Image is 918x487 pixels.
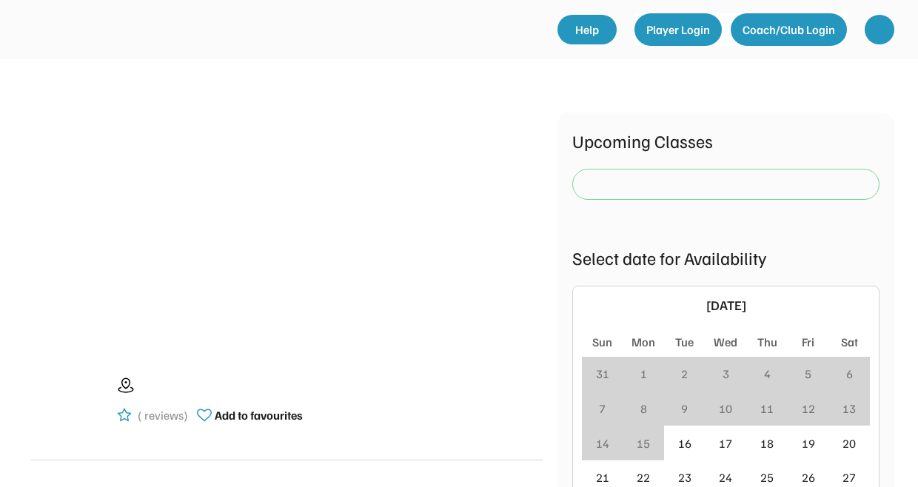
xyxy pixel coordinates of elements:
[723,365,729,383] div: 3
[678,434,691,452] div: 16
[675,333,694,351] div: Tue
[634,13,722,46] button: Player Login
[572,244,880,271] div: Select date for Availability
[31,363,105,437] img: yH5BAEAAAAALAAAAAABAAEAAAIBRAA7
[596,365,609,383] div: 31
[714,333,737,351] div: Wed
[731,13,847,46] button: Coach/Club Login
[640,365,647,383] div: 1
[805,365,811,383] div: 5
[842,400,856,417] div: 13
[872,22,887,37] img: yH5BAEAAAAALAAAAAABAAEAAAIBRAA7
[681,365,688,383] div: 2
[760,468,774,486] div: 25
[719,400,732,417] div: 10
[719,468,732,486] div: 24
[607,295,845,315] div: [DATE]
[27,15,175,43] img: yH5BAEAAAAALAAAAAABAAEAAAIBRAA7
[802,468,815,486] div: 26
[640,400,647,417] div: 8
[637,468,650,486] div: 22
[757,333,777,351] div: Thu
[719,434,732,452] div: 17
[678,468,691,486] div: 23
[760,434,774,452] div: 18
[596,468,609,486] div: 21
[592,333,612,351] div: Sun
[802,434,815,452] div: 19
[802,400,815,417] div: 12
[846,365,853,383] div: 6
[842,468,856,486] div: 27
[681,400,688,417] div: 9
[138,406,188,424] div: ( reviews)
[802,333,814,351] div: Fri
[84,112,491,334] img: yH5BAEAAAAALAAAAAABAAEAAAIBRAA7
[764,365,771,383] div: 4
[637,434,650,452] div: 15
[572,127,880,154] div: Upcoming Classes
[596,434,609,452] div: 14
[760,400,774,417] div: 11
[841,333,858,351] div: Sat
[842,434,856,452] div: 20
[557,15,617,44] a: Help
[599,400,606,417] div: 7
[215,406,303,424] div: Add to favourites
[631,333,655,351] div: Mon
